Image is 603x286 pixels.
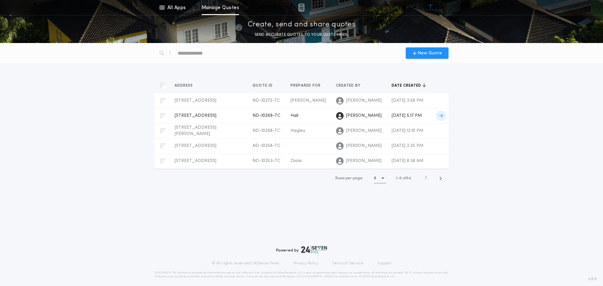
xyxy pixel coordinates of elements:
[253,83,274,88] span: Quote ID
[406,47,448,59] button: New Quote
[419,4,443,11] img: vs-icon
[346,113,382,119] span: [PERSON_NAME]
[588,276,597,282] span: 3.8.0
[335,176,363,180] span: Rows per page:
[253,159,280,163] span: ND-10253-TC
[336,83,365,89] button: Created by
[392,113,422,118] span: [DATE] 5:17 PM
[276,246,327,253] div: Powered by
[253,143,280,148] span: ND-10258-TC
[291,83,322,88] span: Prepared for
[248,20,356,30] p: Create, send and share quotes
[346,158,382,164] span: [PERSON_NAME]
[374,173,386,183] button: 5
[301,246,327,253] img: logo
[298,4,304,11] img: img
[399,176,402,180] span: 5
[392,83,422,88] span: Date created
[253,113,280,118] span: ND-10269-TC
[374,175,376,181] h1: 5
[336,83,362,88] span: Created by
[253,83,277,89] button: Quote ID
[392,98,423,103] span: [DATE] 3:58 PM
[212,261,280,266] p: © All rights reserved. 24|Seven Fees
[253,98,280,103] span: ND-10272-TC
[392,159,423,163] span: [DATE] 8:38 AM
[291,159,301,163] span: Diola
[346,143,382,149] span: [PERSON_NAME]
[418,50,442,57] span: New Quote
[175,159,216,163] span: [STREET_ADDRESS]
[302,275,333,278] a: [URL][DOMAIN_NAME]
[175,125,216,136] span: [STREET_ADDRESS][PERSON_NAME]
[293,261,318,266] a: Privacy Policy
[175,113,216,118] span: [STREET_ADDRESS]
[291,128,305,133] span: Hagley
[175,83,198,89] button: Address
[291,98,326,103] span: [PERSON_NAME]
[175,83,194,88] span: Address
[403,175,411,181] span: of 54
[332,261,363,266] a: Terms of Service
[255,32,348,38] p: SEND ACCURATE QUOTES TO YOUR CUSTOMERS.
[392,128,423,133] span: [DATE] 12:10 PM
[346,128,382,134] span: [PERSON_NAME]
[155,271,448,278] p: DISCLAIMER: This estimate is provided for informational purposes only. 24|Seven Fees, a product o...
[392,83,426,89] button: Date created
[396,176,397,180] span: 1
[346,98,382,104] span: [PERSON_NAME]
[392,143,423,148] span: [DATE] 2:25 PM
[175,143,216,148] span: [STREET_ADDRESS]
[291,113,298,118] span: Hall
[253,128,280,133] span: ND-10268-TC
[377,261,391,266] a: Support
[175,98,216,103] span: [STREET_ADDRESS]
